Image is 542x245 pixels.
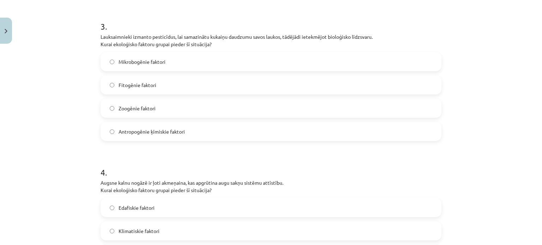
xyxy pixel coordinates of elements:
h1: 3 . [101,9,441,31]
span: Antropogēnie ķīmiskie faktori [119,128,185,135]
span: Zoogēnie faktori [119,105,156,112]
input: Zoogēnie faktori [110,106,114,111]
input: Mikrobogēnie faktori [110,60,114,64]
span: Mikrobogēnie faktori [119,58,165,66]
p: Augsne kalnu nogāzē ir ļoti akmeņaina, kas apgrūtina augu sakņu sistēmu attīstību. Kurai ekoloģis... [101,179,441,194]
span: Fitogēnie faktori [119,81,156,89]
input: Klimatiskie faktori [110,229,114,233]
input: Antropogēnie ķīmiskie faktori [110,129,114,134]
input: Edafiskie faktori [110,206,114,210]
input: Fitogēnie faktori [110,83,114,87]
p: Lauksaimnieki izmanto pesticīdus, lai samazinātu kukaiņu daudzumu savos laukos, tādējādi ietekmēj... [101,33,441,48]
span: Edafiskie faktori [119,204,155,212]
img: icon-close-lesson-0947bae3869378f0d4975bcd49f059093ad1ed9edebbc8119c70593378902aed.svg [5,29,7,33]
span: Klimatiskie faktori [119,227,159,235]
h1: 4 . [101,155,441,177]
